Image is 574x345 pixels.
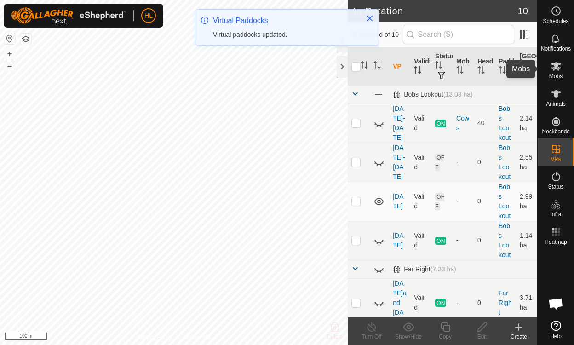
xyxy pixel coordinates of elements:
div: - [456,236,470,245]
span: OFF [435,193,444,210]
span: HL [144,11,153,21]
span: Animals [546,101,566,107]
span: OFF [435,154,444,171]
input: Search (S) [403,25,514,44]
td: Valid [410,103,431,143]
p-sorticon: Activate to sort [435,63,442,70]
p-sorticon: Activate to sort [477,68,485,75]
span: ON [435,120,446,127]
a: Open chat [542,290,570,317]
a: Bobs Lookout [499,105,511,141]
th: Mob [453,48,474,86]
a: Bobs Lookout [499,222,511,259]
th: Paddock [495,48,516,86]
p-sorticon: Activate to sort [520,72,527,80]
button: Close [363,12,376,25]
div: Show/Hide [390,333,427,341]
td: Valid [410,182,431,221]
th: Validity [410,48,431,86]
a: [DATE]-[DATE] [393,144,405,180]
span: (13.03 ha) [443,91,473,98]
a: [DATE] [393,193,403,210]
span: Neckbands [542,129,569,134]
p-sorticon: Activate to sort [499,68,506,75]
button: Map Layers [20,34,31,45]
button: + [4,48,15,59]
div: Virtual paddocks updated. [213,30,356,40]
div: - [456,157,470,167]
div: - [456,298,470,308]
a: [DATE]-[DATE] [393,105,405,141]
span: ON [435,299,446,307]
button: – [4,60,15,71]
a: Contact Us [183,333,210,341]
span: Infra [550,212,561,217]
th: Head [474,48,495,86]
td: 0 [474,221,495,260]
td: Valid [410,278,431,327]
div: Far Right [393,265,456,273]
td: 3.71 ha [516,278,537,327]
td: Valid [410,143,431,182]
a: Bobs Lookout [499,183,511,219]
th: [GEOGRAPHIC_DATA] Area [516,48,537,86]
td: 2.14 ha [516,103,537,143]
span: ON [435,237,446,245]
td: 0 [474,143,495,182]
span: Heatmap [545,239,567,245]
td: 1.14 ha [516,221,537,260]
td: 0 [474,278,495,327]
td: 2.99 ha [516,182,537,221]
span: Status [548,184,563,190]
span: 10 [518,4,528,18]
td: Valid [410,221,431,260]
span: Mobs [549,74,563,79]
p-sorticon: Activate to sort [414,68,421,75]
a: Privacy Policy [138,333,172,341]
div: Turn Off [353,333,390,341]
th: VP [389,48,410,86]
span: Notifications [541,46,571,52]
button: Reset Map [4,33,15,44]
div: Edit [464,333,500,341]
img: Gallagher Logo [11,7,126,24]
span: (7.33 ha) [430,265,456,273]
a: Far Right [499,289,512,316]
span: VPs [551,156,561,162]
p-sorticon: Activate to sort [373,63,381,70]
div: Create [500,333,537,341]
th: Status [431,48,453,86]
a: Help [538,317,574,343]
div: Copy [427,333,464,341]
div: Virtual Paddocks [213,15,356,26]
h2: In Rotation [353,6,518,17]
p-sorticon: Activate to sort [456,68,464,75]
td: 0 [474,182,495,221]
span: Help [550,333,562,339]
span: Schedules [543,18,568,24]
td: 2.55 ha [516,143,537,182]
td: 40 [474,103,495,143]
div: Cows [456,114,470,133]
a: [DATE] [393,232,403,249]
p-sorticon: Activate to sort [361,63,368,70]
a: Bobs Lookout [499,144,511,180]
div: - [456,196,470,206]
a: [DATE]and [DATE] [393,280,407,326]
div: Bobs Lookout [393,91,472,98]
